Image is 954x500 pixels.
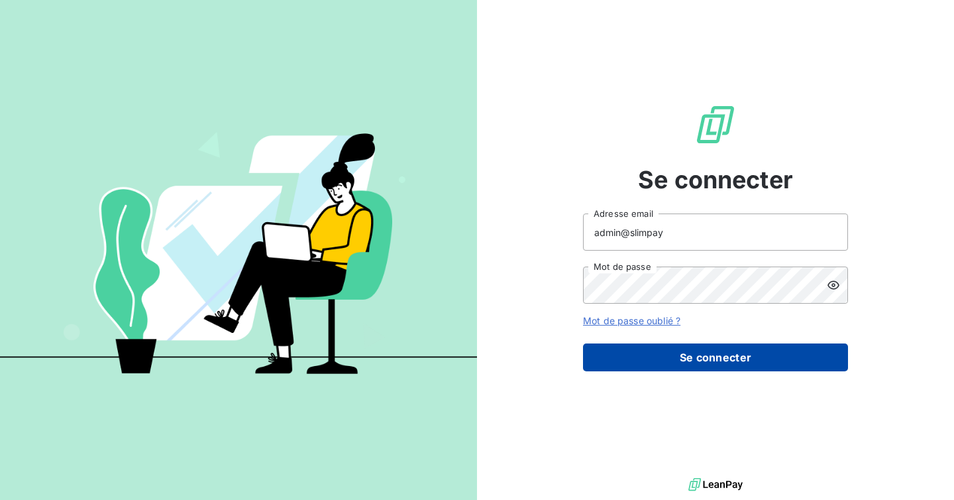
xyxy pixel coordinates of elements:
[694,103,737,146] img: Logo LeanPay
[583,315,680,326] a: Mot de passe oublié ?
[583,214,848,251] input: placeholder
[638,162,793,198] span: Se connecter
[583,344,848,371] button: Se connecter
[688,475,743,495] img: logo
